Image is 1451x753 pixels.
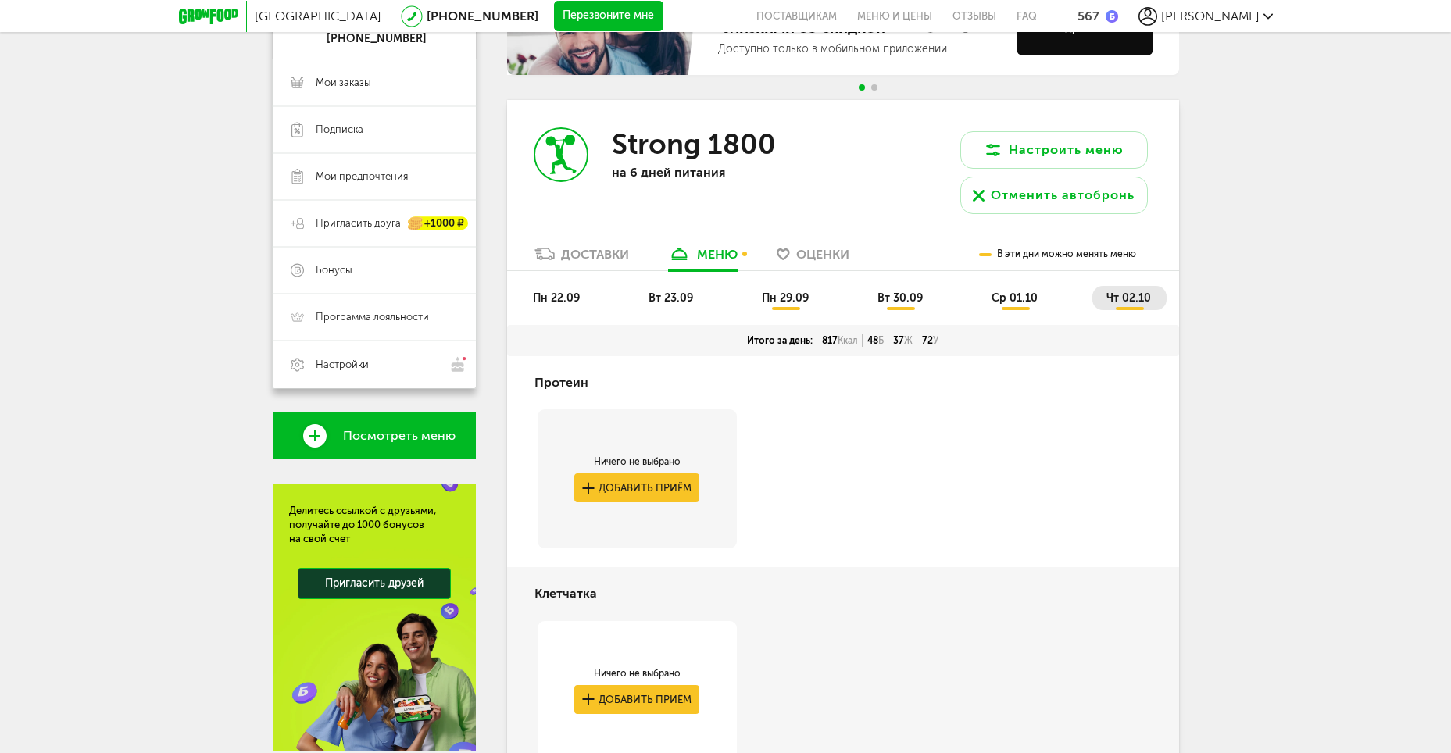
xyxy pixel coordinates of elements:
[697,247,738,262] div: меню
[992,291,1038,305] span: ср 01.10
[533,291,580,305] span: пн 22.09
[859,84,865,91] span: Go to slide 1
[877,291,923,305] span: вт 30.09
[871,84,877,91] span: Go to slide 2
[427,9,538,23] a: [PHONE_NUMBER]
[838,335,858,346] span: Ккал
[878,335,884,346] span: Б
[904,335,913,346] span: Ж
[316,310,429,324] span: Программа лояльности
[762,291,809,305] span: пн 29.09
[273,153,476,200] a: Мои предпочтения
[527,245,637,270] a: Доставки
[316,123,363,137] span: Подписка
[409,217,468,230] div: +1000 ₽
[316,170,408,184] span: Мои предпочтения
[554,1,663,32] button: Перезвоните мне
[273,106,476,153] a: Подписка
[343,429,456,443] span: Посмотреть меню
[888,334,917,347] div: 37
[534,368,588,398] h4: Протеин
[1106,10,1118,23] img: bonus_b.cdccf46.png
[649,291,693,305] span: вт 23.09
[1161,9,1260,23] span: [PERSON_NAME]
[796,247,849,262] span: Оценки
[273,412,476,459] a: Посмотреть меню
[742,334,817,347] div: Итого за день:
[273,247,476,294] a: Бонусы
[574,455,699,468] div: Ничего не выбрано
[273,200,476,247] a: Пригласить друга +1000 ₽
[960,131,1148,169] button: Настроить меню
[327,32,441,46] div: [PHONE_NUMBER]
[612,165,815,180] p: на 6 дней питания
[316,76,371,90] span: Мои заказы
[917,334,943,347] div: 72
[660,245,745,270] a: меню
[289,504,459,546] div: Делитесь ссылкой с друзьями, получайте до 1000 бонусов на свой счет
[979,238,1136,270] div: В эти дни можно менять меню
[574,667,699,680] div: Ничего не выбрано
[534,579,597,608] h4: Клетчатка
[1106,291,1151,305] span: чт 02.10
[273,341,476,388] a: Настройки
[316,263,352,277] span: Бонусы
[960,177,1148,214] button: Отменить автобронь
[273,294,476,341] a: Программа лояльности
[718,41,1004,57] div: Доступно только в мобильном приложении
[316,216,401,230] span: Пригласить друга
[1078,9,1099,23] div: 567
[769,245,857,270] a: Оценки
[273,59,476,106] a: Мои заказы
[991,186,1135,205] div: Отменить автобронь
[933,335,938,346] span: У
[817,334,863,347] div: 817
[255,9,381,23] span: [GEOGRAPHIC_DATA]
[574,685,699,714] button: Добавить приём
[863,334,888,347] div: 48
[612,127,776,161] h3: Strong 1800
[574,473,699,502] button: Добавить приём
[316,358,369,372] span: Настройки
[561,247,629,262] div: Доставки
[298,568,451,599] a: Пригласить друзей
